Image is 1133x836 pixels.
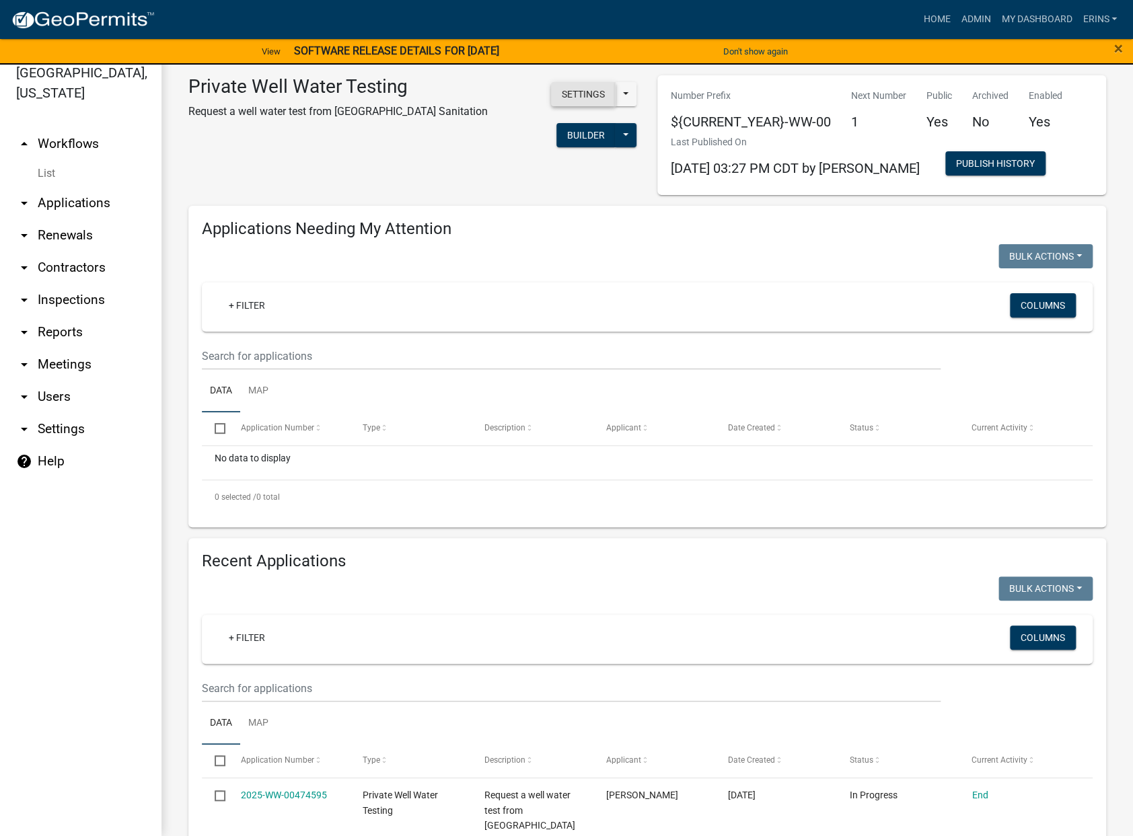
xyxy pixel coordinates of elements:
button: Don't show again [718,40,793,63]
a: + Filter [218,293,276,317]
button: Publish History [945,151,1046,176]
span: Date Created [728,423,775,432]
h5: 1 [851,114,906,130]
a: Data [202,702,240,745]
a: 2025-WW-00474595 [241,790,327,800]
span: Type [363,755,380,765]
datatable-header-cell: Application Number [227,745,349,777]
span: In Progress [850,790,898,800]
h4: Recent Applications [202,552,1093,571]
datatable-header-cell: Status [837,412,959,445]
datatable-header-cell: Status [837,745,959,777]
button: Columns [1010,293,1076,317]
span: [DATE] 03:27 PM CDT by [PERSON_NAME] [671,160,920,176]
span: Application Number [241,423,314,432]
datatable-header-cell: Description [472,745,593,777]
span: Status [850,423,873,432]
h4: Applications Needing My Attention [202,219,1093,239]
a: erins [1077,7,1122,32]
div: No data to display [202,446,1093,480]
span: 09/06/2025 [728,790,756,800]
i: arrow_drop_down [16,356,32,373]
datatable-header-cell: Applicant [593,745,715,777]
i: arrow_drop_down [16,324,32,340]
span: Status [850,755,873,765]
input: Search for applications [202,675,941,702]
span: Description [484,755,525,765]
datatable-header-cell: Select [202,745,227,777]
input: Search for applications [202,342,941,370]
h5: Yes [926,114,952,130]
datatable-header-cell: Date Created [715,745,837,777]
datatable-header-cell: Date Created [715,412,837,445]
i: arrow_drop_up [16,136,32,152]
span: Current Activity [972,423,1027,432]
a: + Filter [218,625,276,650]
datatable-header-cell: Application Number [227,412,349,445]
datatable-header-cell: Description [472,412,593,445]
span: 0 selected / [215,492,256,502]
p: Last Published On [671,135,920,149]
span: Private Well Water Testing [363,790,438,816]
p: Enabled [1029,89,1062,103]
datatable-header-cell: Type [349,745,471,777]
datatable-header-cell: Applicant [593,412,715,445]
a: Home [918,7,955,32]
button: Settings [551,82,616,106]
span: Linda [606,790,678,800]
i: arrow_drop_down [16,292,32,308]
span: Description [484,423,525,432]
button: Builder [556,123,616,147]
span: × [1114,39,1123,58]
a: My Dashboard [996,7,1077,32]
span: Type [363,423,380,432]
div: 0 total [202,480,1093,514]
datatable-header-cell: Current Activity [959,412,1081,445]
button: Columns [1010,625,1076,650]
i: arrow_drop_down [16,389,32,405]
h5: Yes [1029,114,1062,130]
span: Application Number [241,755,314,765]
h5: ${CURRENT_YEAR}-WW-00 [671,114,831,130]
i: arrow_drop_down [16,227,32,243]
a: Map [240,370,277,413]
wm-modal-confirm: Workflow Publish History [945,159,1046,169]
h5: No [972,114,1009,130]
i: help [16,453,32,469]
span: Date Created [728,755,775,765]
span: Applicant [606,423,641,432]
datatable-header-cell: Current Activity [959,745,1081,777]
p: Public [926,89,952,103]
i: arrow_drop_down [16,260,32,276]
a: End [972,790,988,800]
button: Bulk Actions [998,244,1093,268]
i: arrow_drop_down [16,421,32,437]
a: Map [240,702,277,745]
a: View [256,40,286,63]
p: Number Prefix [671,89,831,103]
a: Admin [955,7,996,32]
p: Next Number [851,89,906,103]
span: Applicant [606,755,641,765]
h3: Private Well Water Testing [188,75,488,98]
datatable-header-cell: Type [349,412,471,445]
p: Request a well water test from [GEOGRAPHIC_DATA] Sanitation [188,104,488,120]
a: Data [202,370,240,413]
i: arrow_drop_down [16,195,32,211]
datatable-header-cell: Select [202,412,227,445]
span: Current Activity [972,755,1027,765]
p: Archived [972,89,1009,103]
button: Close [1114,40,1123,56]
strong: SOFTWARE RELEASE DETAILS FOR [DATE] [294,44,499,57]
button: Bulk Actions [998,576,1093,601]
